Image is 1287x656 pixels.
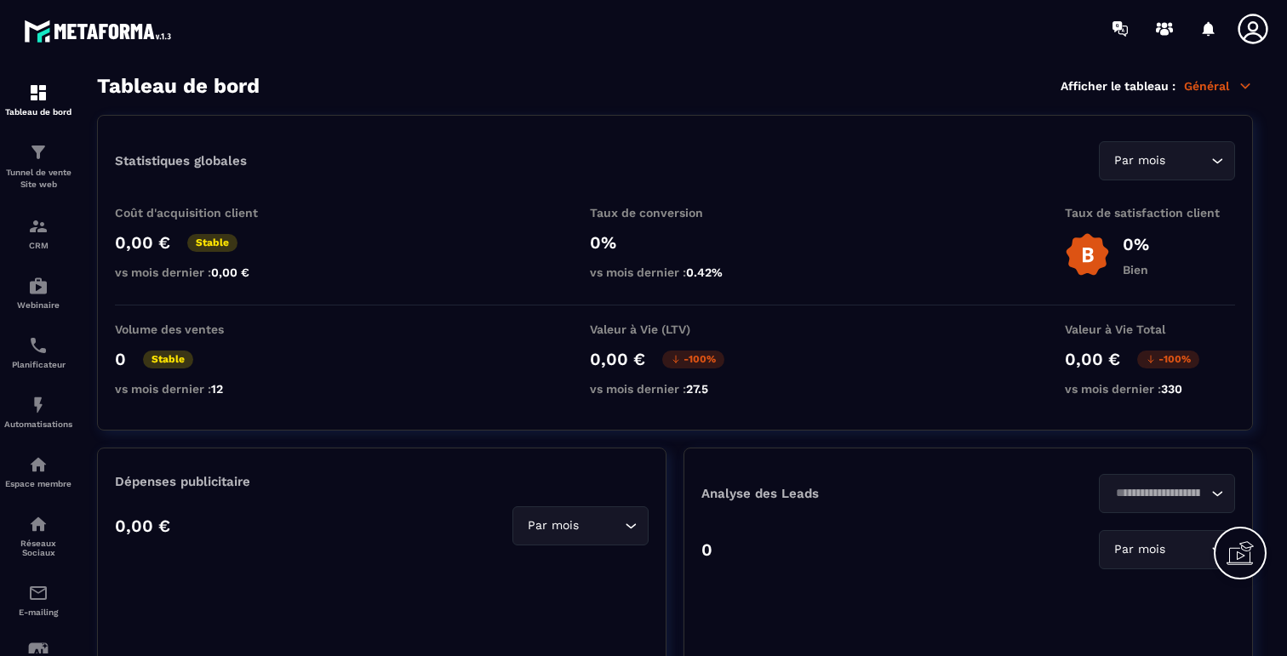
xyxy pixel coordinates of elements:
[28,583,49,603] img: email
[4,608,72,617] p: E-mailing
[28,514,49,534] img: social-network
[4,382,72,442] a: automationsautomationsAutomatisations
[1061,79,1175,93] p: Afficher le tableau :
[4,479,72,488] p: Espace membre
[28,142,49,163] img: formation
[115,265,285,279] p: vs mois dernier :
[115,232,170,253] p: 0,00 €
[4,442,72,501] a: automationsautomationsEspace membre
[211,382,223,396] span: 12
[4,360,72,369] p: Planificateur
[4,300,72,310] p: Webinaire
[1065,206,1235,220] p: Taux de satisfaction client
[115,206,285,220] p: Coût d'acquisition client
[115,516,170,536] p: 0,00 €
[1110,151,1169,170] span: Par mois
[590,265,760,279] p: vs mois dernier :
[662,351,724,368] p: -100%
[590,382,760,396] p: vs mois dernier :
[28,395,49,415] img: automations
[4,539,72,557] p: Réseaux Sociaux
[187,234,237,252] p: Stable
[4,70,72,129] a: formationformationTableau de bord
[686,265,723,279] span: 0.42%
[1065,322,1235,336] p: Valeur à Vie Total
[4,107,72,117] p: Tableau de bord
[1161,382,1182,396] span: 330
[4,167,72,191] p: Tunnel de vente Site web
[1110,484,1207,503] input: Search for option
[115,474,649,489] p: Dépenses publicitaire
[115,322,285,336] p: Volume des ventes
[4,322,72,382] a: schedulerschedulerPlanificateur
[1099,530,1235,569] div: Search for option
[1065,232,1110,277] img: b-badge-o.b3b20ee6.svg
[1184,78,1253,94] p: Général
[1123,263,1149,277] p: Bien
[115,349,126,369] p: 0
[1169,540,1207,559] input: Search for option
[28,335,49,356] img: scheduler
[115,153,247,168] p: Statistiques globales
[1169,151,1207,170] input: Search for option
[4,263,72,322] a: automationsautomationsWebinaire
[686,382,708,396] span: 27.5
[1065,382,1235,396] p: vs mois dernier :
[4,241,72,250] p: CRM
[590,322,760,336] p: Valeur à Vie (LTV)
[4,570,72,630] a: emailemailE-mailing
[4,203,72,263] a: formationformationCRM
[211,265,249,279] span: 0,00 €
[590,349,645,369] p: 0,00 €
[97,74,260,98] h3: Tableau de bord
[28,454,49,475] img: automations
[24,15,177,47] img: logo
[1110,540,1169,559] span: Par mois
[701,539,712,560] p: 0
[143,351,193,368] p: Stable
[4,419,72,429] p: Automatisations
[4,129,72,203] a: formationformationTunnel de vente Site web
[590,206,760,220] p: Taux de conversion
[1123,234,1149,254] p: 0%
[590,232,760,253] p: 0%
[115,382,285,396] p: vs mois dernier :
[1099,141,1235,180] div: Search for option
[28,276,49,296] img: automations
[523,516,582,535] span: Par mois
[28,216,49,237] img: formation
[582,516,621,535] input: Search for option
[512,506,649,545] div: Search for option
[28,83,49,103] img: formation
[701,486,969,501] p: Analyse des Leads
[4,501,72,570] a: social-networksocial-networkRéseaux Sociaux
[1137,351,1199,368] p: -100%
[1099,474,1235,513] div: Search for option
[1065,349,1120,369] p: 0,00 €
